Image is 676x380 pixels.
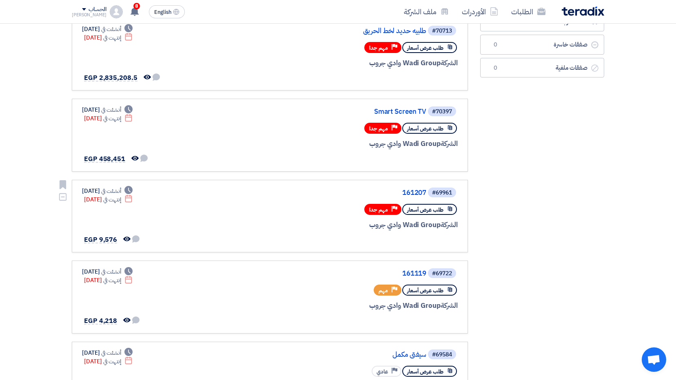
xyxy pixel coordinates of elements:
div: Wadi Group وادي جروب [262,139,458,149]
span: EGP 4,218 [84,316,117,326]
img: Teradix logo [562,7,604,16]
div: Wadi Group وادي جروب [262,300,458,311]
span: إنتهت في [103,276,121,285]
span: English [154,9,171,15]
span: مهم [379,287,388,294]
div: #69584 [432,352,452,358]
span: طلب عرض أسعار [407,44,443,52]
a: Smart Screen TV [263,108,426,115]
div: #69961 [432,190,452,196]
div: [DATE] [84,276,133,285]
div: [DATE] [82,106,133,114]
span: إنتهت في [103,195,121,204]
button: English [149,5,185,18]
span: إنتهت في [103,33,121,42]
a: طلبيه حديد لخط الحريق [263,27,426,35]
span: إنتهت في [103,357,121,366]
div: Wadi Group وادي جروب [262,220,458,230]
div: [DATE] [82,187,133,195]
span: الشركة [441,58,458,68]
a: ملف الشركة [397,2,455,21]
div: [DATE] [82,267,133,276]
span: الشركة [441,139,458,149]
div: #70713 [432,28,452,34]
span: مهم جدا [369,206,388,214]
div: [DATE] [84,114,133,123]
span: طلب عرض أسعار [407,125,443,133]
span: EGP 2,835,208.5 [84,73,137,83]
span: EGP 458,451 [84,154,125,164]
div: [DATE] [82,25,133,33]
span: الشركة [441,300,458,311]
span: EGP 9,576 [84,235,117,245]
span: طلب عرض أسعار [407,287,443,294]
span: إنتهت في [103,114,121,123]
span: أنشئت في [101,106,121,114]
div: [DATE] [82,349,133,357]
a: الطلبات [505,2,552,21]
span: أنشئت في [101,267,121,276]
div: #69722 [432,271,452,276]
span: عادي [377,368,388,376]
div: [DATE] [84,33,133,42]
a: صفقات خاسرة0 [480,35,604,55]
a: صفقات ملغية0 [480,58,604,78]
span: أنشئت في [101,187,121,195]
span: أنشئت في [101,349,121,357]
span: 0 [490,64,500,72]
a: 161119 [263,270,426,277]
span: طلب عرض أسعار [407,206,443,214]
div: الحساب [89,6,106,13]
a: سيفتي مكمل [263,351,426,358]
span: مهم جدا [369,125,388,133]
a: الأوردرات [455,2,505,21]
div: [DATE] [84,357,133,366]
span: مهم جدا [369,44,388,52]
span: أنشئت في [101,25,121,33]
a: 161207 [263,189,426,197]
span: طلب عرض أسعار [407,368,443,376]
div: #70397 [432,109,452,115]
span: 0 [490,41,500,49]
span: الشركة [441,220,458,230]
div: [DATE] [84,195,133,204]
div: [PERSON_NAME] [72,13,106,17]
img: profile_test.png [110,5,123,18]
div: Wadi Group وادي جروب [262,58,458,68]
span: 8 [133,3,140,9]
a: Open chat [642,347,666,372]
